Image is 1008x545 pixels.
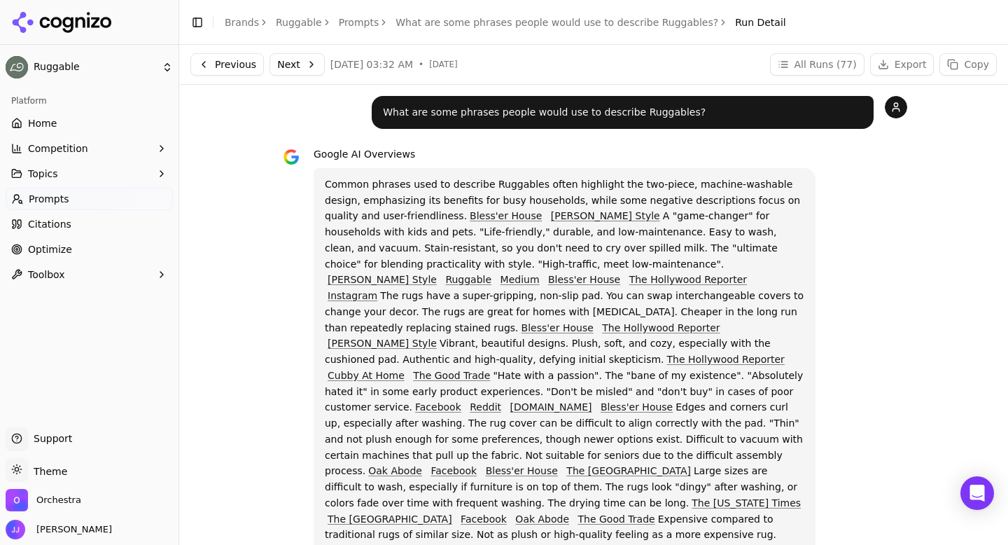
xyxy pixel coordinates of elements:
[548,274,620,285] a: Bless'er House
[429,59,458,70] span: [DATE]
[692,497,801,509] a: The [US_STATE] Times
[34,61,156,74] span: Ruggable
[28,432,72,446] span: Support
[445,274,491,285] a: Ruggable
[28,167,58,181] span: Topics
[314,149,415,160] span: Google AI Overviews
[328,338,437,349] a: [PERSON_NAME] Style
[6,137,173,160] button: Competition
[6,520,25,539] img: Jeff Jensen
[566,465,691,476] a: The [GEOGRAPHIC_DATA]
[28,242,72,256] span: Optimize
[28,116,57,130] span: Home
[413,370,490,381] a: The Good Trade
[667,354,785,365] a: The Hollywood Reporter
[31,523,112,536] span: [PERSON_NAME]
[6,90,173,112] div: Platform
[6,238,173,261] a: Optimize
[28,142,88,156] span: Competition
[328,274,437,285] a: [PERSON_NAME] Style
[419,59,423,70] span: •
[6,489,28,511] img: Orchestra
[6,163,173,185] button: Topics
[328,290,377,301] a: Instagram
[521,322,594,333] a: Bless'er House
[269,53,325,76] button: Next
[225,17,259,28] a: Brands
[383,104,862,120] p: What are some phrases people would use to describe Ruggables?
[395,15,718,29] a: What are some phrases people would use to describe Ruggables?
[276,15,322,29] a: Ruggable
[368,465,422,476] a: Oak Abode
[28,217,71,231] span: Citations
[470,401,501,413] a: Reddit
[470,210,542,221] a: Bless'er House
[6,56,28,78] img: Ruggable
[602,322,720,333] a: The Hollywood Reporter
[339,15,379,29] a: Prompts
[629,274,747,285] a: The Hollywood Reporter
[960,476,994,510] div: Open Intercom Messenger
[328,370,405,381] a: Cubby At Home
[190,53,264,76] button: Previous
[486,465,558,476] a: Bless'er House
[6,489,81,511] button: Open organization switcher
[601,401,673,413] a: Bless'er House
[36,494,81,506] span: Orchestra
[328,513,452,525] a: The [GEOGRAPHIC_DATA]
[510,401,592,413] a: [DOMAIN_NAME]
[415,401,461,413] a: Facebook
[6,112,173,134] a: Home
[29,192,69,206] span: Prompts
[500,274,540,285] a: Medium
[939,53,997,76] button: Copy
[6,188,173,210] a: Prompts
[6,213,173,235] a: Citations
[578,513,655,525] a: The Good Trade
[735,15,786,29] span: Run Detail
[770,53,864,76] button: All Runs (77)
[28,268,65,282] span: Toolbox
[28,466,67,477] span: Theme
[430,465,477,476] a: Facebook
[461,513,507,525] a: Facebook
[6,263,173,286] button: Toolbox
[330,57,413,71] span: [DATE] 03:32 AM
[6,520,112,539] button: Open user button
[515,513,569,525] a: Oak Abode
[225,15,786,29] nav: breadcrumb
[870,53,934,76] button: Export
[551,210,660,221] a: [PERSON_NAME] Style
